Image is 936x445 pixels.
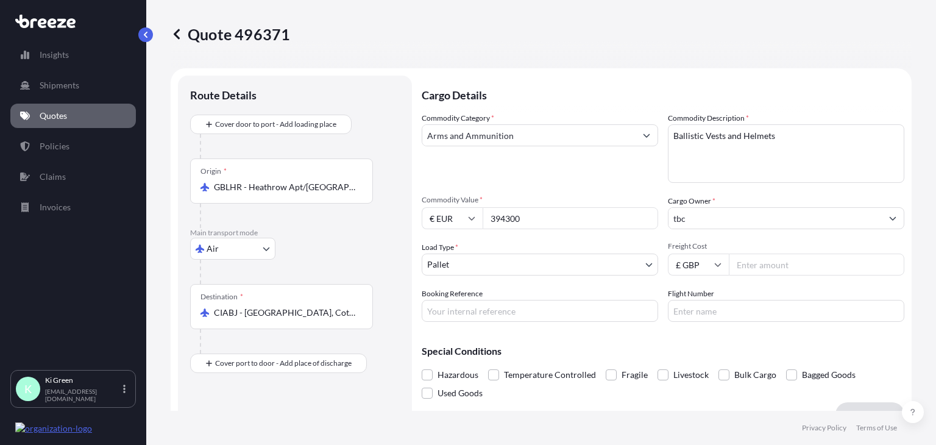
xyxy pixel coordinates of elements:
[438,366,478,384] span: Hazardous
[668,207,882,229] input: Full name
[483,207,658,229] input: Type amount
[882,207,904,229] button: Show suggestions
[504,366,596,384] span: Temperature Controlled
[40,140,69,152] p: Policies
[40,171,66,183] p: Claims
[214,307,358,319] input: Destination
[171,24,290,44] p: Quote 496371
[422,112,494,124] label: Commodity Category
[622,366,648,384] span: Fragile
[422,300,658,322] input: Your internal reference
[215,357,352,369] span: Cover port to door - Add place of discharge
[10,165,136,189] a: Claims
[668,195,715,207] label: Cargo Owner
[422,76,904,112] p: Cargo Details
[214,181,358,193] input: Origin
[422,346,904,356] p: Special Conditions
[10,73,136,98] a: Shipments
[15,422,92,435] img: organization-logo
[759,402,835,427] button: Cancel Changes
[668,241,904,251] span: Freight Cost
[769,408,826,421] p: Cancel Changes
[40,110,67,122] p: Quotes
[200,292,243,302] div: Destination
[802,366,856,384] span: Bagged Goods
[10,134,136,158] a: Policies
[668,288,714,300] label: Flight Number
[856,423,897,433] a: Terms of Use
[668,124,904,183] textarea: Ballistic Vests and Helmets
[190,228,400,238] p: Main transport mode
[673,366,709,384] span: Livestock
[40,49,69,61] p: Insights
[422,241,458,254] span: Load Type
[190,88,257,102] p: Route Details
[668,300,904,322] input: Enter name
[190,238,275,260] button: Select transport
[10,195,136,219] a: Invoices
[215,118,336,130] span: Cover door to port - Add loading place
[24,383,32,395] span: K
[45,388,121,402] p: [EMAIL_ADDRESS][DOMAIN_NAME]
[422,254,658,276] button: Pallet
[45,376,121,385] p: Ki Green
[427,258,449,271] span: Pallet
[845,408,895,421] p: Save Changes
[636,124,658,146] button: Show suggestions
[438,384,483,402] span: Used Goods
[10,43,136,67] a: Insights
[668,112,749,124] label: Commodity Description
[802,423,846,433] a: Privacy Policy
[729,254,904,276] input: Enter amount
[835,402,904,427] button: Save Changes
[40,201,71,213] p: Invoices
[422,195,658,205] span: Commodity Value
[734,366,776,384] span: Bulk Cargo
[10,104,136,128] a: Quotes
[422,124,636,146] input: Select a commodity type
[190,354,367,373] button: Cover port to door - Add place of discharge
[422,288,483,300] label: Booking Reference
[207,243,219,255] span: Air
[190,115,352,134] button: Cover door to port - Add loading place
[200,166,227,176] div: Origin
[40,79,79,91] p: Shipments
